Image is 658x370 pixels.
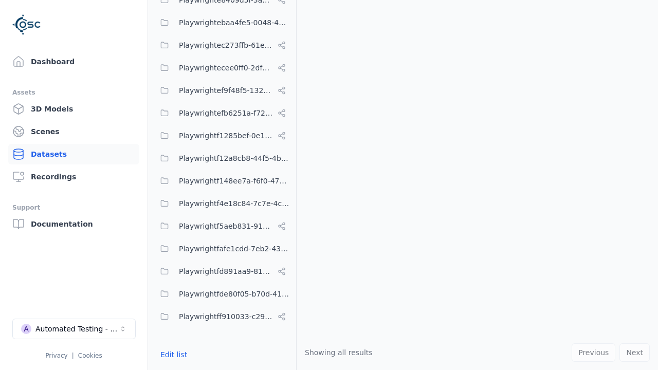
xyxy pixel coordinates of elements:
span: Playwrightef9f48f5-132c-420e-ba19-65a3bd8c2253 [179,84,273,97]
span: Playwrightecee0ff0-2df5-41ca-bc9d-ef70750fb77f [179,62,273,74]
a: Dashboard [8,51,139,72]
button: Select a workspace [12,319,136,339]
button: Playwrightff910033-c297-413c-9627-78f34a067480 [154,306,290,327]
button: Playwrightec273ffb-61ea-45e5-a16f-f2326c02251a [154,35,290,55]
div: Support [12,201,135,214]
a: Scenes [8,121,139,142]
span: Playwrightff910033-c297-413c-9627-78f34a067480 [179,310,273,323]
a: Privacy [45,352,67,359]
span: Playwrightfafe1cdd-7eb2-4390-bfe1-ed4773ecffac [179,243,290,255]
button: Playwrightef9f48f5-132c-420e-ba19-65a3bd8c2253 [154,80,290,101]
a: Cookies [78,352,102,359]
button: Playwrightf1285bef-0e1f-4916-a3c2-d80ed4e692e1 [154,125,290,146]
a: Datasets [8,144,139,164]
span: Playwrightebaa4fe5-0048-4b3d-873e-b2fbc8fb818f [179,16,290,29]
div: A [21,324,31,334]
span: Playwrightf5aeb831-9105-46b5-9a9b-c943ac435ad3 [179,220,273,232]
button: Playwrightf5aeb831-9105-46b5-9a9b-c943ac435ad3 [154,216,290,236]
button: Playwrightfd891aa9-817c-4b53-b4a5-239ad8786b13 [154,261,290,282]
span: Playwrightf4e18c84-7c7e-4c28-bfa4-7be69262452c [179,197,290,210]
span: | [72,352,74,359]
button: Playwrightebaa4fe5-0048-4b3d-873e-b2fbc8fb818f [154,12,290,33]
div: Automated Testing - Playwright [35,324,119,334]
button: Playwrightfde80f05-b70d-4104-ad1c-b71865a0eedf [154,284,290,304]
a: Recordings [8,166,139,187]
button: Playwrightf148ee7a-f6f0-478b-8659-42bd4a5eac88 [154,171,290,191]
button: Playwrightefb6251a-f72e-4cb7-bc11-185fbdc8734c [154,103,290,123]
button: Playwrightf4e18c84-7c7e-4c28-bfa4-7be69262452c [154,193,290,214]
button: Edit list [154,345,193,364]
span: Playwrightf12a8cb8-44f5-4bf0-b292-721ddd8e7e42 [179,152,290,164]
button: Playwrightfafe1cdd-7eb2-4390-bfe1-ed4773ecffac [154,238,290,259]
span: Playwrightfde80f05-b70d-4104-ad1c-b71865a0eedf [179,288,290,300]
span: Playwrightf148ee7a-f6f0-478b-8659-42bd4a5eac88 [179,175,290,187]
button: Playwrightf12a8cb8-44f5-4bf0-b292-721ddd8e7e42 [154,148,290,169]
div: Assets [12,86,135,99]
span: Playwrightfd891aa9-817c-4b53-b4a5-239ad8786b13 [179,265,273,277]
span: Playwrightefb6251a-f72e-4cb7-bc11-185fbdc8734c [179,107,273,119]
a: Documentation [8,214,139,234]
button: Playwrightecee0ff0-2df5-41ca-bc9d-ef70750fb77f [154,58,290,78]
span: Playwrightf1285bef-0e1f-4916-a3c2-d80ed4e692e1 [179,129,273,142]
span: Showing all results [305,348,373,357]
span: Playwrightec273ffb-61ea-45e5-a16f-f2326c02251a [179,39,273,51]
img: Logo [12,10,41,39]
a: 3D Models [8,99,139,119]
